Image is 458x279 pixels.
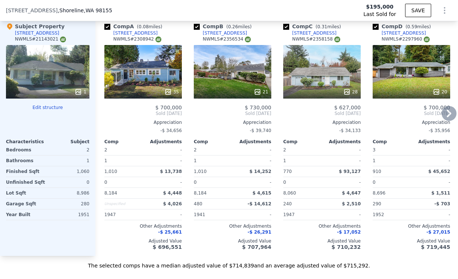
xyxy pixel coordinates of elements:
[145,177,182,187] div: -
[194,110,271,116] span: Sold [DATE]
[247,230,271,235] span: -$ 26,291
[6,177,46,187] div: Unfinished Sqft
[382,30,426,36] div: [STREET_ADDRESS]
[373,169,381,174] span: 910
[104,180,107,185] span: 0
[413,209,450,220] div: -
[283,223,361,229] div: Other Adjustments
[234,209,271,220] div: -
[15,30,59,36] div: [STREET_ADDRESS]
[155,36,161,42] img: NWMLS Logo
[373,223,450,229] div: Other Adjustments
[194,201,202,206] span: 480
[373,155,410,166] div: 1
[283,110,361,116] span: Sold [DATE]
[15,36,66,42] div: NWMLS # 21143021
[104,119,182,125] div: Appreciation
[6,199,46,209] div: Garage Sqft
[429,128,450,133] span: -$ 35,956
[322,139,361,145] div: Adjustments
[283,209,320,220] div: 1947
[373,238,450,244] div: Adjusted Value
[373,30,426,36] a: [STREET_ADDRESS]
[373,201,381,206] span: 290
[203,30,247,36] div: [STREET_ADDRESS]
[6,166,46,177] div: Finished Sqft
[253,190,271,196] span: $ 4,615
[6,139,48,145] div: Characteristics
[334,105,361,110] span: $ 627,000
[163,190,182,196] span: $ 4,448
[250,128,271,133] span: -$ 39,740
[249,169,271,174] span: $ 14,252
[6,155,46,166] div: Bathrooms
[323,145,361,155] div: -
[332,244,361,250] span: $ 710,232
[194,147,197,153] span: 2
[373,110,450,116] span: Sold [DATE]
[194,190,206,196] span: 8,184
[323,155,361,166] div: -
[373,23,434,30] div: Comp D
[433,88,447,96] div: 20
[283,155,320,166] div: 1
[113,30,158,36] div: [STREET_ADDRESS]
[382,36,430,42] div: NWMLS # 2297960
[113,36,161,42] div: NWMLS # 2308942
[234,145,271,155] div: -
[228,24,238,29] span: 0.26
[104,190,117,196] span: 8,184
[234,177,271,187] div: -
[323,177,361,187] div: -
[292,30,337,36] div: [STREET_ADDRESS]
[104,23,165,30] div: Comp A
[104,147,107,153] span: 2
[194,169,206,174] span: 1,010
[413,145,450,155] div: -
[104,110,182,116] span: Sold [DATE]
[242,244,271,250] span: $ 707,964
[437,3,452,18] button: Show Options
[145,145,182,155] div: -
[411,139,450,145] div: Adjustments
[160,169,182,174] span: $ 13,738
[283,190,296,196] span: 8,060
[49,145,89,155] div: 2
[233,139,271,145] div: Adjustments
[194,223,271,229] div: Other Adjustments
[424,36,430,42] img: NWMLS Logo
[104,139,143,145] div: Comp
[6,188,46,198] div: Lot Sqft
[84,7,112,13] span: , WA 98155
[283,201,292,206] span: 240
[104,155,142,166] div: 1
[283,147,286,153] span: 2
[413,177,450,187] div: -
[373,209,410,220] div: 1952
[432,190,450,196] span: $ 1,511
[194,180,197,185] span: 0
[317,24,327,29] span: 0.31
[139,24,149,29] span: 0.08
[75,88,86,96] div: 1
[6,105,89,110] button: Edit structure
[343,88,358,96] div: 28
[145,209,182,220] div: -
[342,190,361,196] span: $ 4,647
[48,139,89,145] div: Subject
[49,188,89,198] div: 8,986
[373,139,411,145] div: Comp
[283,238,361,244] div: Adjusted Value
[153,244,182,250] span: $ 696,551
[145,155,182,166] div: -
[407,24,417,29] span: 0.59
[323,209,361,220] div: -
[234,155,271,166] div: -
[247,201,271,206] span: -$ 14,612
[155,105,182,110] span: $ 700,000
[6,7,58,14] span: [STREET_ADDRESS]
[283,119,361,125] div: Appreciation
[334,36,340,42] img: NWMLS Logo
[337,230,361,235] span: -$ 17,052
[254,88,268,96] div: 21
